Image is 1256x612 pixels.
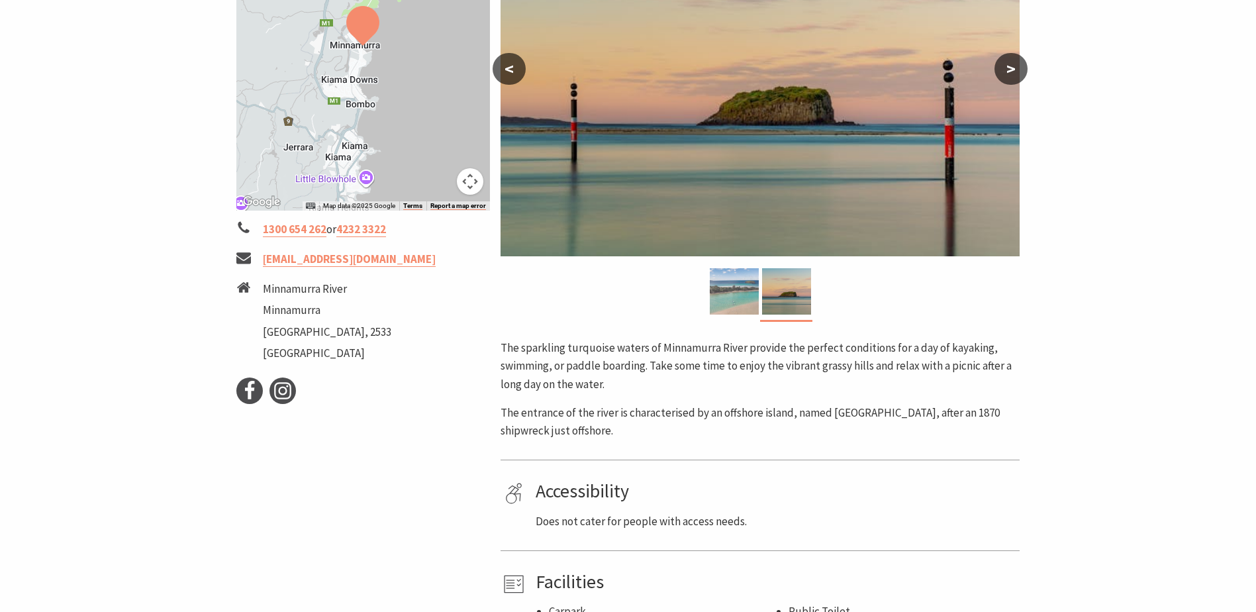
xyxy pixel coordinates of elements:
[457,168,483,195] button: Map camera controls
[306,201,315,211] button: Keyboard shortcuts
[236,221,491,238] li: or
[501,404,1020,440] p: The entrance of the river is characterised by an offshore island, named [GEOGRAPHIC_DATA], after ...
[493,53,526,85] button: <
[536,571,1015,593] h4: Facilities
[536,513,1015,531] p: Does not cater for people with access needs.
[536,480,1015,503] h4: Accessibility
[263,280,391,298] li: Minnamurra River
[336,222,386,237] a: 4232 3322
[263,301,391,319] li: Minnamurra
[263,252,436,267] a: [EMAIL_ADDRESS][DOMAIN_NAME]
[501,339,1020,393] p: The sparkling turquoise waters of Minnamurra River provide the perfect conditions for a day of ka...
[323,202,395,209] span: Map data ©2025 Google
[710,268,759,315] img: SUP Minnamurra River
[263,323,391,341] li: [GEOGRAPHIC_DATA], 2533
[762,268,811,315] img: Minnamurra River
[994,53,1028,85] button: >
[430,202,486,210] a: Report a map error
[263,222,326,237] a: 1300 654 262
[263,344,391,362] li: [GEOGRAPHIC_DATA]
[403,202,422,210] a: Terms (opens in new tab)
[240,193,283,211] img: Google
[240,193,283,211] a: Click to see this area on Google Maps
